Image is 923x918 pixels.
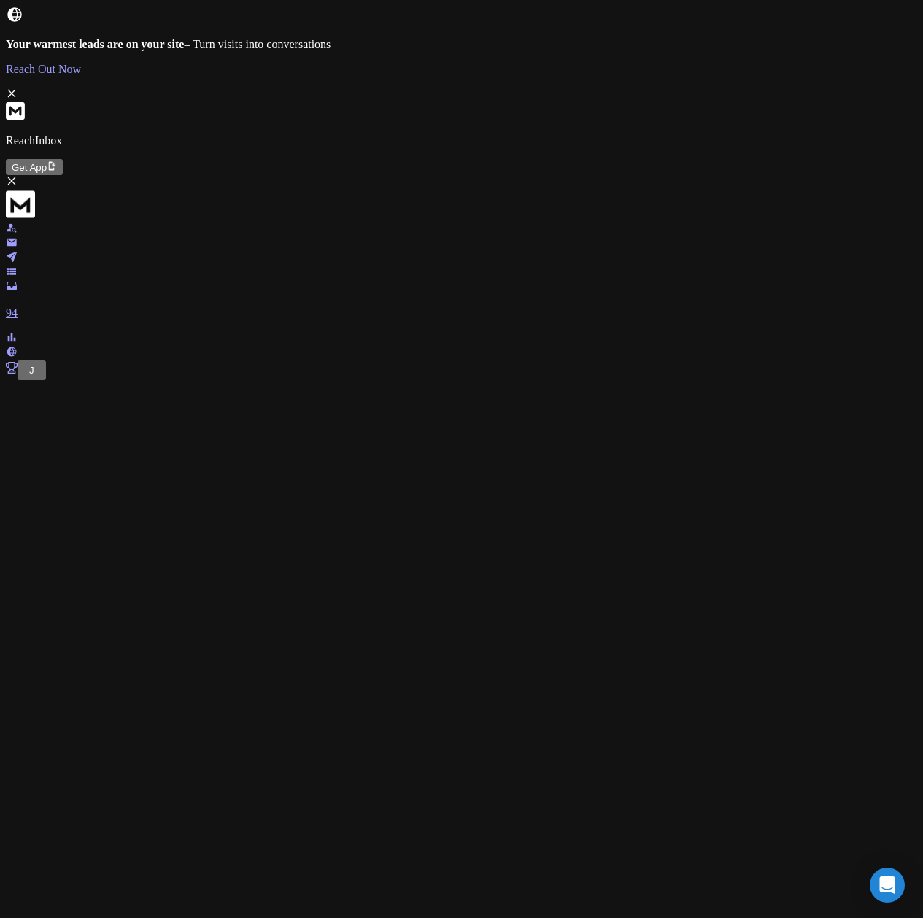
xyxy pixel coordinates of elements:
div: Open Intercom Messenger [870,868,905,903]
p: – Turn visits into conversations [6,38,917,51]
button: J [23,363,40,378]
span: J [29,365,34,376]
strong: Your warmest leads are on your site [6,38,184,50]
a: 94 [6,282,917,320]
p: ReachInbox [6,134,917,147]
img: logo [6,190,35,219]
button: Get App [6,159,63,175]
p: 94 [6,306,917,320]
a: Reach Out Now [6,63,917,76]
button: J [18,360,46,380]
